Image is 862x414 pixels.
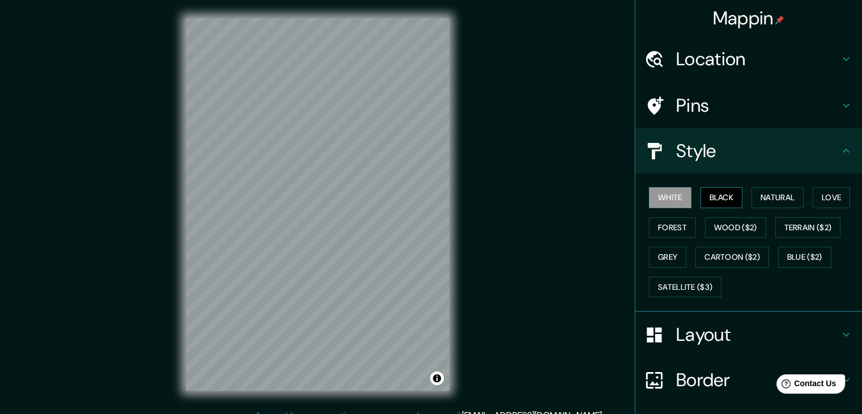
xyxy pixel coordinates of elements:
h4: Location [676,48,839,70]
button: Love [813,187,850,208]
button: Forest [649,217,696,238]
button: Black [700,187,743,208]
h4: Layout [676,323,839,346]
img: pin-icon.png [775,15,784,24]
div: Border [635,357,862,403]
button: Toggle attribution [430,371,444,385]
button: Blue ($2) [778,247,831,268]
div: Pins [635,83,862,128]
button: Satellite ($3) [649,277,721,298]
iframe: Help widget launcher [761,370,850,402]
button: White [649,187,691,208]
h4: Pins [676,94,839,117]
button: Terrain ($2) [775,217,841,238]
button: Grey [649,247,686,268]
button: Natural [751,187,804,208]
button: Wood ($2) [705,217,766,238]
div: Location [635,36,862,82]
div: Style [635,128,862,174]
h4: Style [676,140,839,162]
h4: Border [676,369,839,391]
button: Cartoon ($2) [695,247,769,268]
h4: Mappin [713,7,785,29]
div: Layout [635,312,862,357]
canvas: Map [186,18,449,391]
